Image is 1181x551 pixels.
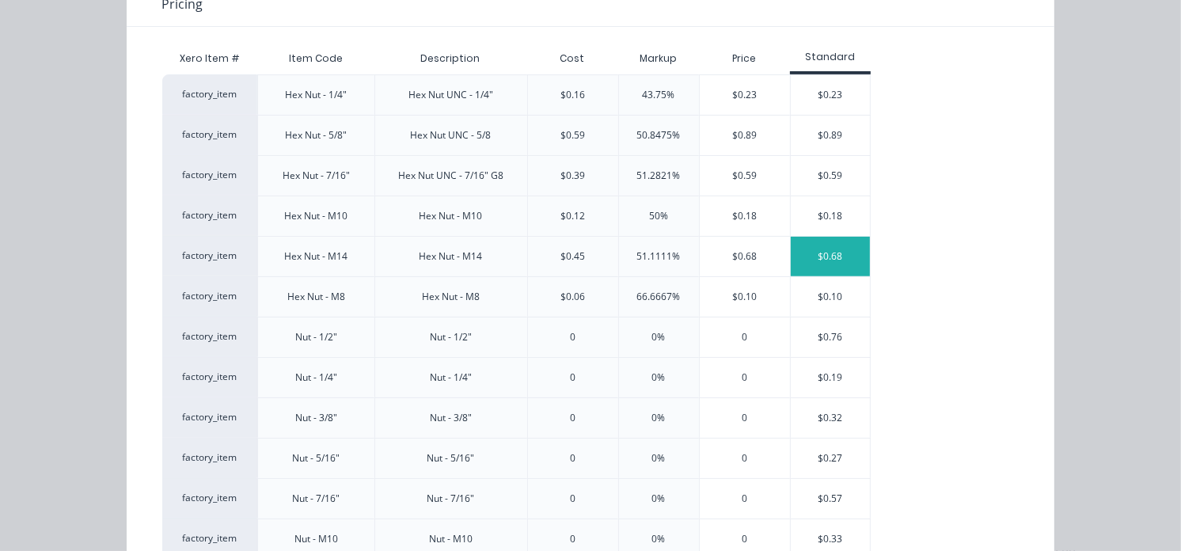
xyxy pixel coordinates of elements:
div: 0 [700,398,790,438]
div: Description [408,39,493,78]
div: Nut - 7/16" [292,492,340,506]
div: 0% [652,492,666,506]
div: Hex Nut - M14 [420,249,483,264]
div: $0.59 [700,156,790,196]
div: Hex Nut UNC - 1/4" [408,88,493,102]
div: 0 [570,370,575,385]
div: Cost [527,43,618,74]
div: factory_item [162,276,257,317]
div: factory_item [162,478,257,519]
div: Nut - M10 [429,532,473,546]
div: Hex Nut - 7/16" [283,169,350,183]
div: 0 [700,439,790,478]
div: Xero Item # [162,43,257,74]
div: $0.45 [560,249,585,264]
div: $0.27 [791,439,870,478]
div: Item Code [276,39,355,78]
div: Hex Nut - 1/4" [285,88,347,102]
div: $0.10 [791,277,870,317]
div: factory_item [162,236,257,276]
div: $0.39 [560,169,585,183]
div: Nut - 3/8" [295,411,337,425]
div: factory_item [162,397,257,438]
div: $0.19 [791,358,870,397]
div: 0% [652,532,666,546]
div: 0 [570,532,575,546]
div: 51.1111% [637,249,681,264]
div: factory_item [162,196,257,236]
div: 0 [570,411,575,425]
div: Standard [790,50,871,64]
div: 0 [700,358,790,397]
div: $0.76 [791,317,870,357]
div: $0.16 [560,88,585,102]
div: 50.8475% [637,128,681,142]
div: 0 [700,479,790,519]
div: $0.59 [791,156,870,196]
div: Nut - 1/2" [295,330,337,344]
div: 0 [700,317,790,357]
div: Nut - 3/8" [430,411,472,425]
div: $0.12 [560,209,585,223]
div: 0 [570,492,575,506]
div: 0 [570,330,575,344]
div: Nut - 7/16" [427,492,475,506]
div: Hex Nut - 5/8" [285,128,347,142]
div: 0 [570,451,575,465]
div: factory_item [162,357,257,397]
div: factory_item [162,317,257,357]
div: $0.06 [560,290,585,304]
div: $0.32 [791,398,870,438]
div: $0.59 [560,128,585,142]
div: Nut - 1/4" [295,370,337,385]
div: Hex Nut - M8 [287,290,345,304]
div: $0.57 [791,479,870,519]
div: factory_item [162,155,257,196]
div: 0% [652,330,666,344]
div: 51.2821% [637,169,681,183]
div: Hex Nut - M10 [420,209,483,223]
div: Nut - 5/16" [292,451,340,465]
div: Hex Nut - M8 [422,290,480,304]
div: $0.23 [791,75,870,115]
div: $0.89 [700,116,790,155]
div: 0% [652,451,666,465]
div: factory_item [162,438,257,478]
div: Nut - M10 [294,532,338,546]
div: Hex Nut - M10 [284,209,347,223]
div: Hex Nut UNC - 7/16" G8 [398,169,503,183]
div: $0.68 [791,237,870,276]
div: $0.68 [700,237,790,276]
div: 50% [649,209,668,223]
div: Nut - 1/4" [430,370,472,385]
div: 43.75% [643,88,675,102]
div: Markup [618,43,699,74]
div: factory_item [162,74,257,115]
div: $0.18 [791,196,870,236]
div: $0.23 [700,75,790,115]
div: Nut - 1/2" [430,330,472,344]
div: $0.10 [700,277,790,317]
div: 66.6667% [637,290,681,304]
div: 0% [652,411,666,425]
div: factory_item [162,115,257,155]
div: Nut - 5/16" [427,451,475,465]
div: 0% [652,370,666,385]
div: Price [699,43,790,74]
div: Hex Nut UNC - 5/8 [411,128,492,142]
div: $0.18 [700,196,790,236]
div: $0.89 [791,116,870,155]
div: Hex Nut - M14 [284,249,347,264]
